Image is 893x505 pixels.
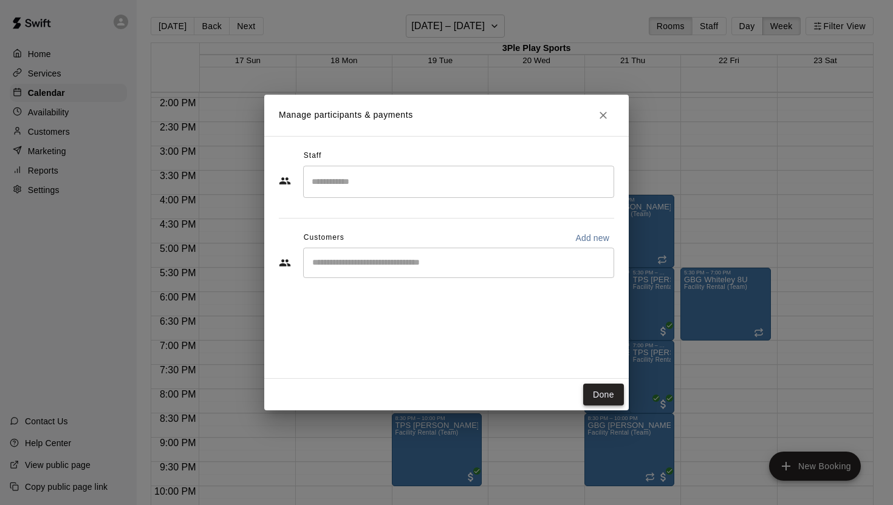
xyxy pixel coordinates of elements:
p: Manage participants & payments [279,109,413,121]
div: Search staff [303,166,614,198]
button: Done [583,384,624,406]
div: Start typing to search customers... [303,248,614,278]
button: Add new [570,228,614,248]
svg: Staff [279,175,291,187]
span: Staff [304,146,321,166]
p: Add new [575,232,609,244]
svg: Customers [279,257,291,269]
span: Customers [304,228,344,248]
button: Close [592,104,614,126]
